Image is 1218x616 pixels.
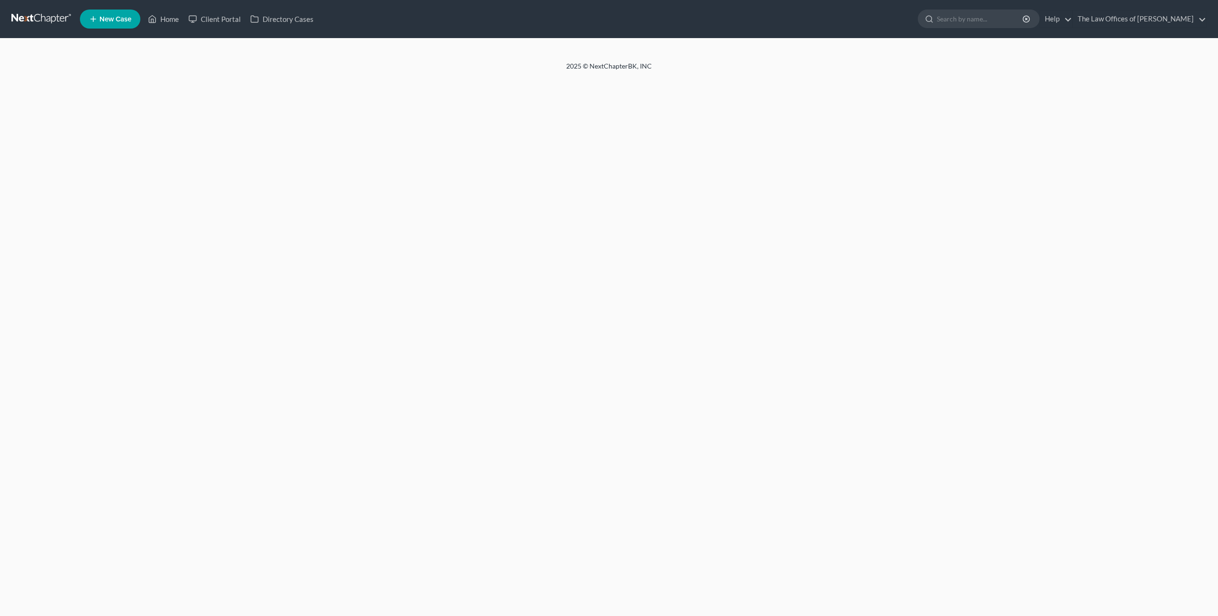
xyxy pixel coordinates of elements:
div: 2025 © NextChapterBK, INC [338,61,880,79]
a: Help [1040,10,1072,28]
a: Home [143,10,184,28]
input: Search by name... [937,10,1024,28]
a: Client Portal [184,10,246,28]
span: New Case [99,16,131,23]
a: The Law Offices of [PERSON_NAME] [1073,10,1206,28]
a: Directory Cases [246,10,318,28]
